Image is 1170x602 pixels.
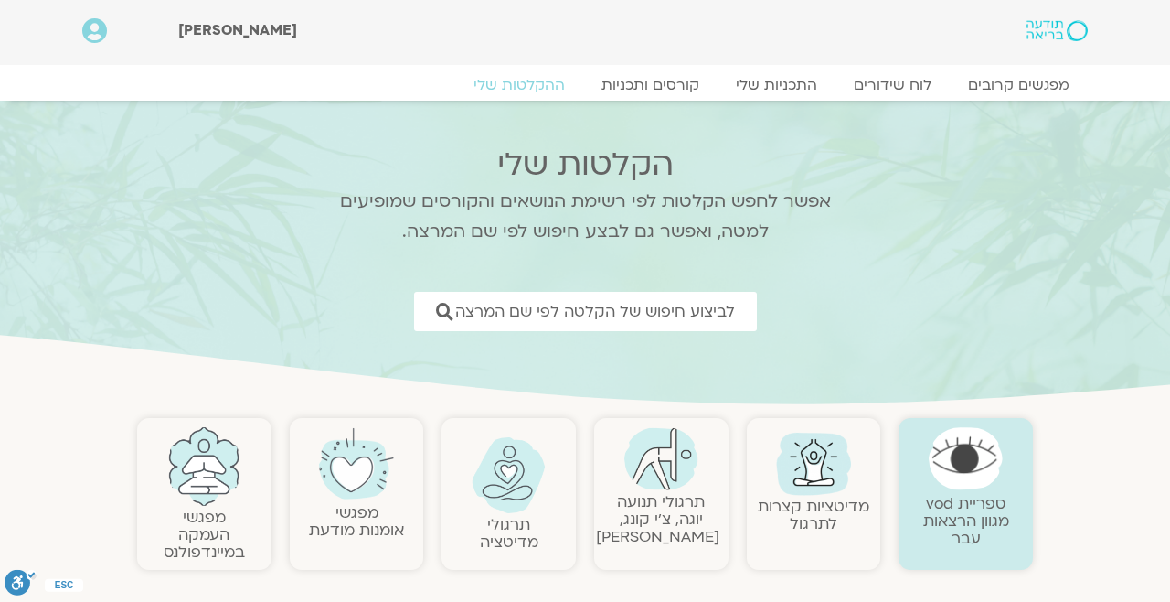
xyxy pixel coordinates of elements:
[178,20,297,40] span: [PERSON_NAME]
[82,76,1088,94] nav: Menu
[950,76,1088,94] a: מפגשים קרובים
[758,496,869,534] a: מדיטציות קצרות לתרגול
[480,514,538,553] a: תרגולימדיטציה
[315,187,855,247] p: אפשר לחפש הקלטות לפי רשימת הנושאים והקורסים שמופיעים למטה, ואפשר גם לבצע חיפוש לפי שם המרצה.
[923,493,1009,549] a: ספריית vodמגוון הרצאות עבר
[583,76,718,94] a: קורסים ותכניות
[718,76,835,94] a: התכניות שלי
[309,502,404,541] a: מפגשיאומנות מודעת
[315,146,855,183] h2: הקלטות שלי
[164,507,245,563] a: מפגשיהעמקה במיינדפולנס
[835,76,950,94] a: לוח שידורים
[596,491,719,547] a: תרגולי תנועהיוגה, צ׳י קונג, [PERSON_NAME]
[455,76,583,94] a: ההקלטות שלי
[414,292,757,331] a: לביצוע חיפוש של הקלטה לפי שם המרצה
[455,303,735,320] span: לביצוע חיפוש של הקלטה לפי שם המרצה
